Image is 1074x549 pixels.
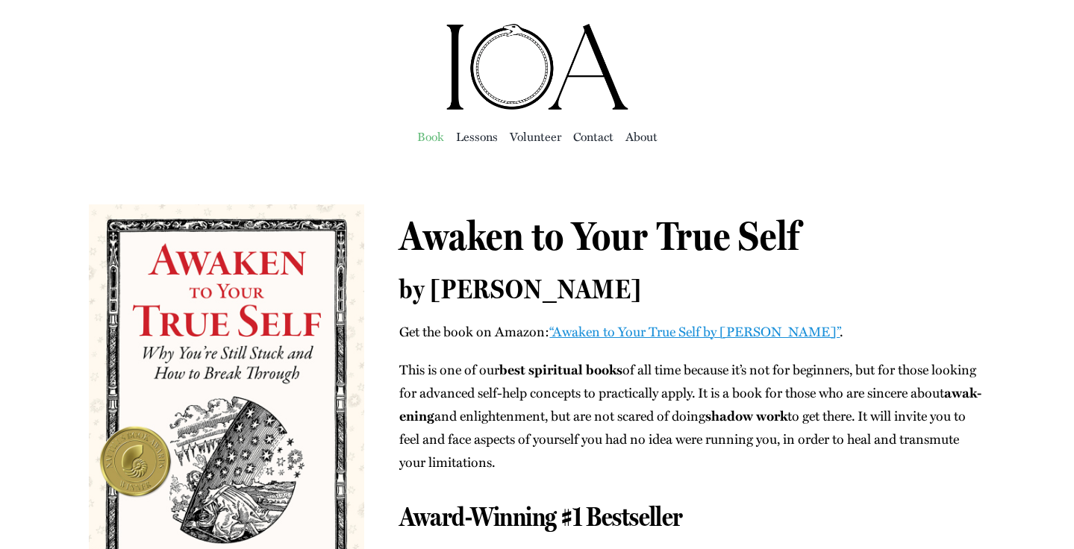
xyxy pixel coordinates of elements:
[510,126,561,147] a: Vol­un­teer
[399,273,641,305] span: by [PERSON_NAME]
[573,126,614,147] a: Con­tact
[549,321,840,341] a: “Awak­en to Your True Self by [PERSON_NAME]”
[417,126,444,147] a: Book
[444,22,631,112] img: Institute of Awakening
[399,358,984,474] p: This is one of our of all time because it’s not for begin­ners, but for those look­ing for advanc...
[399,383,981,425] b: awak­en­ing
[444,19,631,39] a: ioa-logo
[399,320,984,343] p: Get the book on Ama­zon: .
[399,212,799,260] span: Awaken to Your True Self
[499,360,622,379] b: best spir­i­tu­al books
[705,406,787,425] b: shad­ow work
[625,126,658,147] a: About
[89,112,984,160] nav: Main
[456,126,498,147] a: Lessons
[399,501,682,533] span: Award-Winning #1 Bestseller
